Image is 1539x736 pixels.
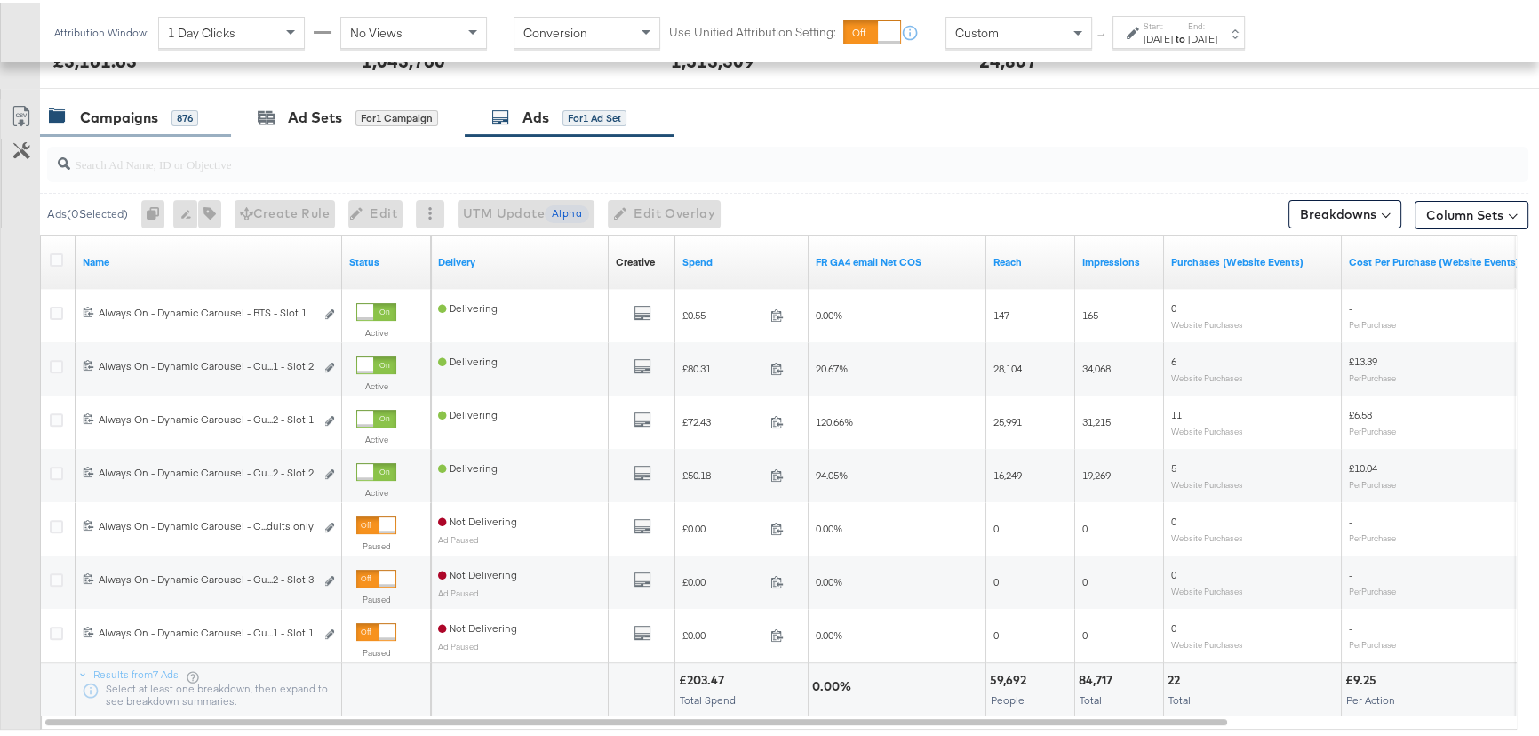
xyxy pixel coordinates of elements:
div: Always On - Dynamic Carousel - Cu...2 - Slot 1 [99,410,315,424]
span: £10.04 [1349,459,1377,472]
div: Attribution Window: [53,24,149,36]
span: £72.43 [682,412,763,426]
span: Total [1168,691,1191,704]
a: The average cost for each purchase tracked by your Custom Audience pixel on your website after pe... [1349,252,1519,267]
span: 0 [993,572,999,586]
span: 0 [1082,626,1088,639]
div: for 1 Ad Set [562,108,626,124]
label: Active [356,484,396,496]
span: 0 [1171,619,1176,632]
label: Paused [356,538,396,549]
span: Delivering [438,299,498,312]
sub: Per Purchase [1349,316,1396,327]
span: £80.31 [682,359,763,372]
span: Not Delivering [438,565,517,579]
span: 5 [1171,459,1176,472]
label: Paused [356,591,396,603]
a: FR GA4 Net COS [816,252,979,267]
div: Always On - Dynamic Carousel - Cu...2 - Slot 2 [99,463,315,477]
div: 22 [1168,669,1185,686]
a: Reflects the ability of your Ad to achieve delivery. [438,252,602,267]
a: The total amount spent to date. [682,252,801,267]
div: [DATE] [1144,29,1173,44]
span: People [991,691,1025,704]
sub: Website Purchases [1171,370,1243,380]
span: 34,068 [1082,359,1111,372]
span: Not Delivering [438,619,517,632]
span: No Views [350,22,403,38]
span: 120.66% [816,412,853,426]
span: 147 [993,306,1009,319]
button: Column Sets [1415,198,1528,227]
span: Delivering [438,405,498,419]
span: 0 [993,626,999,639]
sub: Website Purchases [1171,636,1243,647]
div: 84,717 [1079,669,1118,686]
span: 0 [1082,572,1088,586]
div: Ads [522,105,549,125]
label: Start: [1144,18,1173,29]
span: Custom [955,22,999,38]
span: 0 [1082,519,1088,532]
span: 0 [1171,299,1176,312]
span: 25,991 [993,412,1022,426]
span: £50.18 [682,466,763,479]
sub: Ad Paused [438,532,479,542]
span: Not Delivering [438,512,517,525]
sub: Per Purchase [1349,423,1396,434]
div: 0 [141,197,173,226]
span: 0 [993,519,999,532]
span: £13.39 [1349,352,1377,365]
sub: Ad Paused [438,585,479,596]
span: 1 Day Clicks [168,22,235,38]
span: 31,215 [1082,412,1111,426]
div: 0.00% [812,676,857,692]
strong: to [1173,29,1188,43]
label: Active [356,431,396,443]
div: Always On - Dynamic Carousel - Cu...1 - Slot 1 [99,623,315,637]
div: Always On - Dynamic Carousel - Cu...2 - Slot 3 [99,570,315,584]
sub: Ad Paused [438,638,479,649]
a: Shows the current state of your Ad. [349,252,424,267]
span: 0.00% [816,306,842,319]
span: Total [1080,691,1102,704]
div: [DATE] [1188,29,1217,44]
div: Creative [616,252,655,267]
span: 28,104 [993,359,1022,372]
span: £0.00 [682,626,763,639]
span: Delivering [438,459,498,472]
sub: Website Purchases [1171,530,1243,540]
span: Per Action [1346,691,1395,704]
span: Total Spend [680,691,736,704]
button: Breakdowns [1288,197,1401,226]
sub: Per Purchase [1349,476,1396,487]
div: Always On - Dynamic Carousel - C...dults only [99,516,315,531]
a: The number of times a purchase was made tracked by your Custom Audience pixel on your website aft... [1171,252,1335,267]
span: 0 [1171,565,1176,579]
div: £203.47 [679,669,730,686]
a: The number of people your ad was served to. [993,252,1068,267]
div: Ad Sets [288,105,342,125]
a: Shows the creative associated with your ad. [616,252,655,267]
span: 20.67% [816,359,848,372]
span: - [1349,619,1352,632]
div: Always On - Dynamic Carousel - Cu...1 - Slot 2 [99,356,315,371]
span: 165 [1082,306,1098,319]
sub: Per Purchase [1349,583,1396,594]
sub: Website Purchases [1171,423,1243,434]
span: 11 [1171,405,1182,419]
span: 16,249 [993,466,1022,479]
input: Search Ad Name, ID or Objective [70,137,1394,172]
label: Active [356,324,396,336]
sub: Website Purchases [1171,476,1243,487]
span: ↑ [1094,30,1111,36]
div: Campaigns [80,105,158,125]
span: - [1349,565,1352,579]
sub: Website Purchases [1171,316,1243,327]
div: £9.25 [1345,669,1382,686]
span: - [1349,299,1352,312]
span: £0.00 [682,519,763,532]
a: The number of times your ad was served. On mobile apps an ad is counted as served the first time ... [1082,252,1157,267]
span: £0.55 [682,306,763,319]
span: 0.00% [816,572,842,586]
